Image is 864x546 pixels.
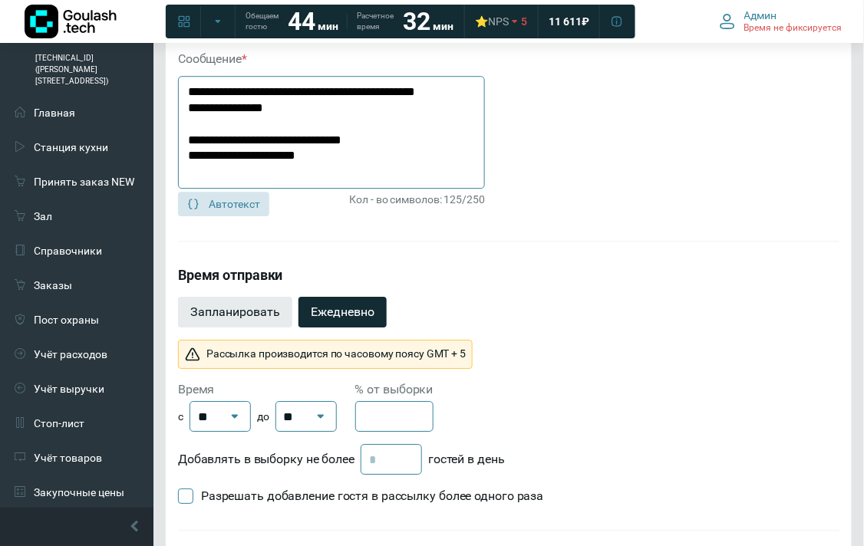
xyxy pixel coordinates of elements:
span: мин [318,20,338,32]
span: Кол - во символов: 125/250 [350,192,485,216]
span: NPS [488,15,509,28]
a: ⭐NPS 5 [466,8,536,35]
div: Время [178,381,337,398]
span: Разрешать добавление гостя в рассылку более одного раза [201,487,544,505]
button: Админ Время не фиксируется [711,5,852,38]
span: 11 611 [549,15,582,28]
span: Запланировать [190,304,280,321]
span: Автотекст [209,197,260,211]
div: % от выборки [355,381,434,398]
span: Расчетное время [357,11,394,32]
span: Обещаем гостю [246,11,279,32]
div: с до [178,401,337,432]
span: Админ [744,8,777,22]
span: ₽ [582,15,589,28]
span: мин [433,20,453,32]
strong: 32 [403,7,430,36]
strong: 44 [288,7,315,36]
a: 11 611 ₽ [539,8,599,35]
img: Логотип компании Goulash.tech [25,5,117,38]
div: Сообщение [178,50,485,68]
div: Рассылка производится по часовому поясу GMT + 5 [178,340,473,369]
div: ⭐ [475,15,509,28]
h2: Время отправки [178,266,283,285]
button: Автотекст [178,192,269,216]
span: Время не фиксируется [744,22,843,35]
a: Обещаем гостю 44 мин Расчетное время 32 мин [236,8,463,35]
p: Добавлять в выборку не более гостей в день [178,444,505,475]
span: 5 [521,15,527,28]
span: Ежедневно [311,304,374,321]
